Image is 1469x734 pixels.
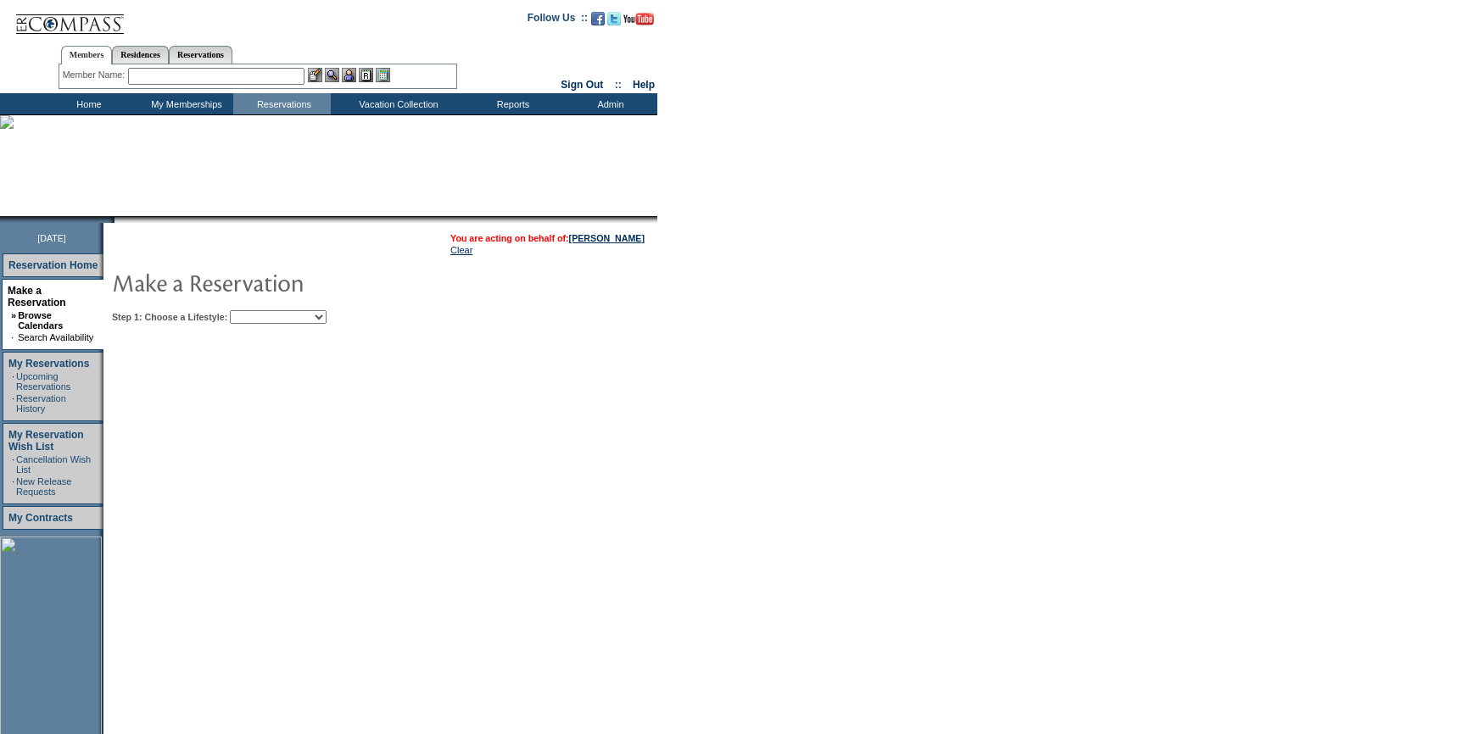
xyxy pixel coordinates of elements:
[450,245,472,255] a: Clear
[615,79,622,91] span: ::
[623,17,654,27] a: Subscribe to our YouTube Channel
[342,68,356,82] img: Impersonate
[8,285,66,309] a: Make a Reservation
[8,512,73,524] a: My Contracts
[376,68,390,82] img: b_calculator.gif
[561,79,603,91] a: Sign Out
[61,46,113,64] a: Members
[12,476,14,497] td: ·
[623,13,654,25] img: Subscribe to our YouTube Channel
[11,310,16,320] b: »
[233,93,331,114] td: Reservations
[112,312,227,322] b: Step 1: Choose a Lifestyle:
[16,393,66,414] a: Reservation History
[308,68,322,82] img: b_edit.gif
[331,93,462,114] td: Vacation Collection
[18,332,93,342] a: Search Availability
[450,233,645,243] span: You are acting on behalf of:
[633,79,655,91] a: Help
[12,393,14,414] td: ·
[18,310,63,331] a: Browse Calendars
[560,93,657,114] td: Admin
[109,216,115,223] img: promoShadowLeftCorner.gif
[16,454,91,475] a: Cancellation Wish List
[569,233,645,243] a: [PERSON_NAME]
[591,17,605,27] a: Become our fan on Facebook
[607,12,621,25] img: Follow us on Twitter
[63,68,128,82] div: Member Name:
[528,10,588,31] td: Follow Us ::
[462,93,560,114] td: Reports
[38,93,136,114] td: Home
[607,17,621,27] a: Follow us on Twitter
[16,476,71,497] a: New Release Requests
[136,93,233,114] td: My Memberships
[115,216,116,223] img: blank.gif
[12,371,14,392] td: ·
[591,12,605,25] img: Become our fan on Facebook
[112,46,169,64] a: Residences
[16,371,70,392] a: Upcoming Reservations
[8,259,98,271] a: Reservation Home
[325,68,339,82] img: View
[169,46,232,64] a: Reservations
[8,358,89,370] a: My Reservations
[359,68,373,82] img: Reservations
[37,233,66,243] span: [DATE]
[11,332,16,342] td: ·
[12,454,14,475] td: ·
[112,265,451,299] img: pgTtlMakeReservation.gif
[8,429,84,453] a: My Reservation Wish List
